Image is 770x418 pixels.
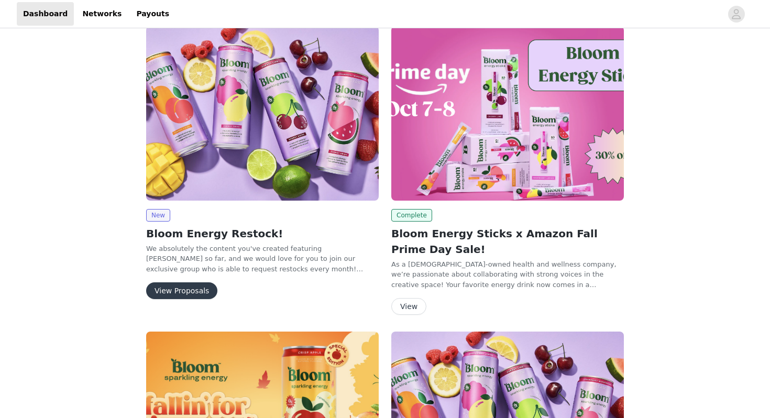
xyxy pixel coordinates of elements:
a: View [391,303,426,311]
img: Bloom Nutrition [391,26,624,201]
div: avatar [731,6,741,23]
h2: Bloom Energy Restock! [146,226,379,241]
span: New [146,209,170,222]
h2: Bloom Energy Sticks x Amazon Fall Prime Day Sale! [391,226,624,257]
a: Dashboard [17,2,74,26]
button: View Proposals [146,282,217,299]
a: View Proposals [146,287,217,295]
span: Complete [391,209,432,222]
p: We absolutely the content you've created featuring [PERSON_NAME] so far, and we would love for yo... [146,244,379,274]
button: View [391,298,426,315]
a: Payouts [130,2,175,26]
img: Bloom Nutrition [146,26,379,201]
p: As a [DEMOGRAPHIC_DATA]-owned health and wellness company, we’re passionate about collaborating w... [391,259,624,290]
a: Networks [76,2,128,26]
